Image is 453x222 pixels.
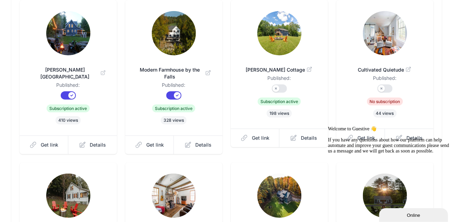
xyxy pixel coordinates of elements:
[279,129,328,147] a: Details
[242,58,317,75] a: [PERSON_NAME] Cottage
[152,104,195,112] span: Subscription active
[46,11,90,55] img: tw5flr8t49u5t2elw01o8kxghlov
[196,141,212,148] span: Details
[242,75,317,84] dd: Published:
[20,136,69,154] a: Get link
[174,136,223,154] a: Details
[136,66,211,80] span: Modern Farmhouse by the Falls
[252,135,269,141] span: Get link
[257,174,302,218] img: xn43evbbayg2pjjjtz1wn17ag0ji
[56,116,81,124] span: 410 views
[367,98,403,105] span: No subscription
[31,58,106,82] a: [PERSON_NAME][GEOGRAPHIC_DATA]
[152,174,196,218] img: pagmpvtx35557diczqqovcmn2chs
[231,129,280,147] a: Get link
[373,109,397,118] span: 44 views
[347,66,423,73] span: Cultivated Quietude
[3,3,124,30] span: Welcome to Guestive 👋 If you have any questions about how our platform can help automate and impr...
[242,66,317,73] span: [PERSON_NAME] Cottage
[267,109,292,118] span: 198 views
[136,58,211,82] a: Modern Farmhouse by the Falls
[47,104,90,112] span: Subscription active
[46,174,90,218] img: tl5jf171fnvyd6sjfafv0d7ncw02
[31,82,106,91] dd: Published:
[379,207,450,222] iframe: chat widget
[325,123,450,205] iframe: chat widget
[41,141,58,148] span: Get link
[136,82,211,91] dd: Published:
[31,66,106,80] span: [PERSON_NAME][GEOGRAPHIC_DATA]
[125,136,174,154] a: Get link
[152,11,196,55] img: vpe5jagjyri07d3uw7hjogrobjkk
[363,11,407,55] img: 1cdp7crjxwncur1ymapuu5909xq8
[301,135,317,141] span: Details
[146,141,164,148] span: Get link
[347,75,423,84] dd: Published:
[90,141,106,148] span: Details
[3,3,127,31] div: Welcome to Guestive 👋If you have any questions about how our platform can help automate and impro...
[68,136,117,154] a: Details
[257,11,302,55] img: dr0vmyg0y6jhp7w710uxafq7uhdy
[161,116,187,124] span: 328 views
[347,58,423,75] a: Cultivated Quietude
[258,98,301,105] span: Subscription active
